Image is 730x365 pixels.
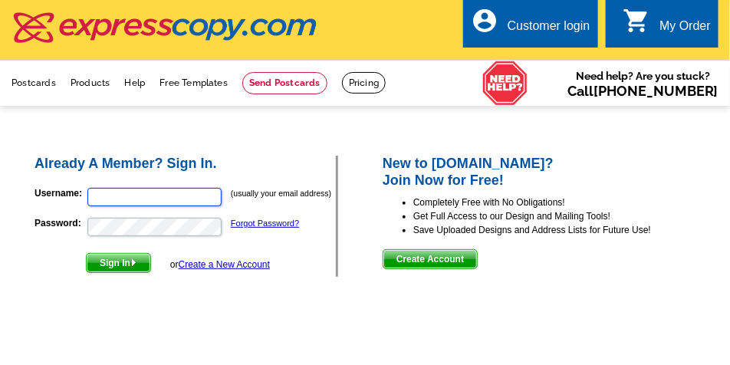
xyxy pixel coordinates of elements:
[231,219,299,228] a: Forgot Password?
[383,156,704,189] h2: New to [DOMAIN_NAME]? Join Now for Free!
[567,68,718,99] span: Need help? Are you stuck?
[124,77,145,88] a: Help
[659,19,711,41] div: My Order
[413,196,704,209] li: Completely Free with No Obligations!
[35,216,86,230] label: Password:
[87,254,150,272] span: Sign In
[471,7,498,35] i: account_circle
[35,186,86,200] label: Username:
[86,253,151,273] button: Sign In
[508,19,590,41] div: Customer login
[482,61,528,106] img: help
[383,250,477,268] span: Create Account
[594,83,718,99] a: [PHONE_NUMBER]
[413,223,704,237] li: Save Uploaded Designs and Address Lists for Future Use!
[170,258,270,271] div: or
[179,259,270,270] a: Create a New Account
[71,77,110,88] a: Products
[383,249,478,269] button: Create Account
[12,77,56,88] a: Postcards
[623,7,650,35] i: shopping_cart
[231,189,331,198] small: (usually your email address)
[413,209,704,223] li: Get Full Access to our Design and Mailing Tools!
[159,77,228,88] a: Free Templates
[567,83,718,99] span: Call
[623,17,711,36] a: shopping_cart My Order
[130,259,137,266] img: button-next-arrow-white.png
[471,17,590,36] a: account_circle Customer login
[35,156,336,173] h2: Already A Member? Sign In.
